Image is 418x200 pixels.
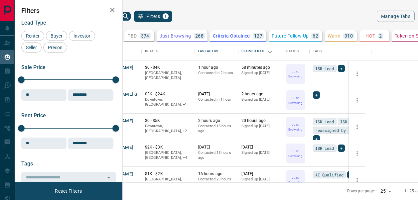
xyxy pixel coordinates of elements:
button: Filters1 [134,11,172,22]
div: Renter [21,31,44,41]
span: Renter [24,33,42,39]
p: Warm [328,34,341,38]
span: AI Qualified [315,171,344,178]
p: [GEOGRAPHIC_DATA], [GEOGRAPHIC_DATA] [145,70,192,81]
p: 62 [313,34,318,38]
p: TBD [128,34,137,38]
div: Tags [313,42,322,60]
div: Last Active [198,42,219,60]
h2: Filters [21,7,116,15]
p: Contacted 15 hours ago [198,124,235,134]
div: Tags [310,42,371,60]
div: Seller [21,43,42,52]
div: Investor [69,31,95,41]
button: more [352,95,362,105]
p: Signed up [DATE] [241,177,280,182]
span: Lead Type [21,20,46,26]
p: 2 hours ago [241,91,280,97]
div: Details [145,42,159,60]
span: ISR Lead [315,118,334,125]
p: Signed up [DATE] [241,124,280,129]
p: [DATE] [198,145,235,150]
span: Buyer [48,33,65,39]
div: + [347,171,354,178]
p: 1 hour ago [198,65,235,70]
p: Signed up [DATE] [241,70,280,76]
div: + [313,91,320,99]
button: Manage Tabs [377,11,415,22]
p: 374 [141,34,149,38]
div: + [338,145,345,152]
span: Rent Price [21,112,46,119]
p: [DATE] [241,171,280,177]
p: Future Follow Up [272,34,309,38]
p: York Crosstown, Toronto [145,177,192,187]
div: Buyer [46,31,67,41]
div: Last Active [195,42,238,60]
p: 127 [254,34,262,38]
div: Name [95,42,142,60]
div: 25 [378,186,394,196]
button: more [352,175,362,185]
button: search button [121,12,131,21]
div: Status [283,42,310,60]
span: + [340,145,343,151]
button: Open [104,173,113,182]
p: $1K - $2K [145,171,192,177]
span: ISR Lead [315,145,334,151]
p: 268 [195,34,204,38]
p: Rows per page: [347,188,375,194]
p: [DATE] [241,145,280,150]
div: Precon [43,43,67,52]
button: more [352,69,362,79]
p: 58 minutes ago [241,65,280,70]
p: [DATE] [198,91,235,97]
p: Criteria Obtained [213,34,250,38]
span: reassigned by [PERSON_NAME] [315,127,365,134]
p: Just Browsing [287,95,304,105]
p: $3K - $24K [145,91,192,97]
button: more [352,149,362,158]
div: Details [142,42,195,60]
p: 16 hours ago [198,171,235,177]
p: Just Browsing [287,175,304,185]
p: 20 hours ago [241,118,280,124]
p: Just Browsing [160,34,191,38]
span: Sale Price [21,64,46,70]
span: ISR Lead [315,65,334,72]
p: Just Browsing [287,69,304,79]
div: + [338,65,345,72]
p: Contacted 15 hours ago [198,150,235,160]
p: HOT [365,34,375,38]
div: Claimed Date [241,42,266,60]
span: ISR Lead [340,118,359,125]
p: 2 [379,34,382,38]
span: + [315,136,318,142]
p: Signed up [DATE] [241,150,280,155]
button: more [352,122,362,132]
span: Investor [71,33,93,39]
p: 2 hours ago [198,118,235,124]
p: East End, Midtown | Central, East York, Toronto [145,150,192,160]
span: Precon [46,45,65,50]
p: $0 - $5K [145,118,192,124]
button: Reset Filters [51,185,86,197]
p: 310 [345,34,353,38]
p: Just Browsing [287,149,304,158]
p: Toronto [145,97,192,107]
button: Sort [265,47,275,56]
p: $0 - $4K [145,65,192,70]
span: + [340,65,343,72]
div: Status [286,42,299,60]
p: $2K - $3K [145,145,192,150]
span: Seller [24,45,39,50]
span: + [315,92,318,98]
span: Tags [21,160,33,167]
div: Claimed Date [238,42,283,60]
span: 1 [163,14,168,19]
p: Signed up [DATE] [241,97,280,102]
p: Just Browsing [287,122,304,132]
p: Contacted 23 hours ago [198,177,235,187]
p: Contacted in 1 hour [198,97,235,102]
p: Contacted in 2 hours [198,70,235,76]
